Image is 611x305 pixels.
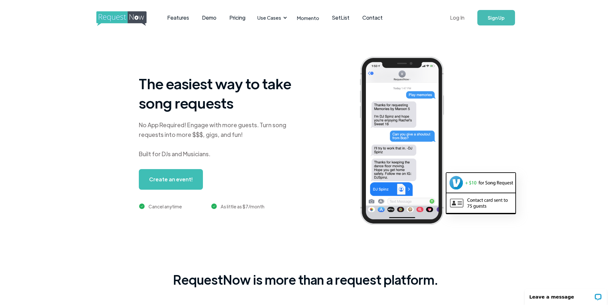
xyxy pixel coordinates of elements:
a: home [96,11,145,24]
a: Features [161,8,196,28]
div: Use Cases [253,8,289,28]
img: iphone screenshot [352,52,461,232]
a: Contact [356,8,389,28]
div: Cancel anytime [148,203,182,210]
a: Demo [196,8,223,28]
img: green checkmark [139,204,145,209]
a: Log In [444,6,471,29]
a: Create an event! [139,169,203,190]
div: Use Cases [257,14,281,21]
img: requestnow logo [96,11,158,26]
a: Pricing [223,8,252,28]
img: contact card example [446,193,515,213]
h1: The easiest way to take song requests [139,74,300,112]
div: No App Required! Engage with more guests. Turn song requests into more $$$, gigs, and fun! Built ... [139,120,300,159]
div: As little as $7/month [221,203,264,210]
a: Momento [291,8,326,27]
img: green checkmark [211,204,217,209]
iframe: LiveChat chat widget [520,285,611,305]
a: Sign Up [477,10,515,25]
a: SetList [326,8,356,28]
img: venmo screenshot [446,173,515,192]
